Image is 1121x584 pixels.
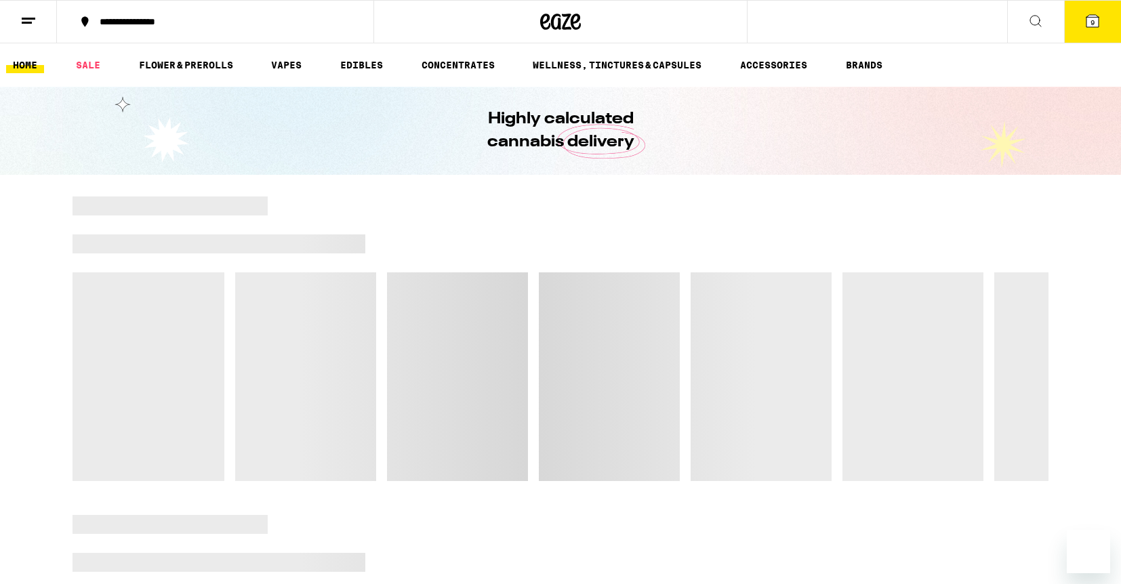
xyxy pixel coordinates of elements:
[69,57,107,73] a: SALE
[333,57,390,73] a: EDIBLES
[449,108,672,154] h1: Highly calculated cannabis delivery
[415,57,502,73] a: CONCENTRATES
[132,57,240,73] a: FLOWER & PREROLLS
[733,57,814,73] a: ACCESSORIES
[839,57,889,73] a: BRANDS
[1064,1,1121,43] button: 9
[1067,530,1110,573] iframe: Button to launch messaging window
[526,57,708,73] a: WELLNESS, TINCTURES & CAPSULES
[1091,18,1095,26] span: 9
[6,57,44,73] a: HOME
[264,57,308,73] a: VAPES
